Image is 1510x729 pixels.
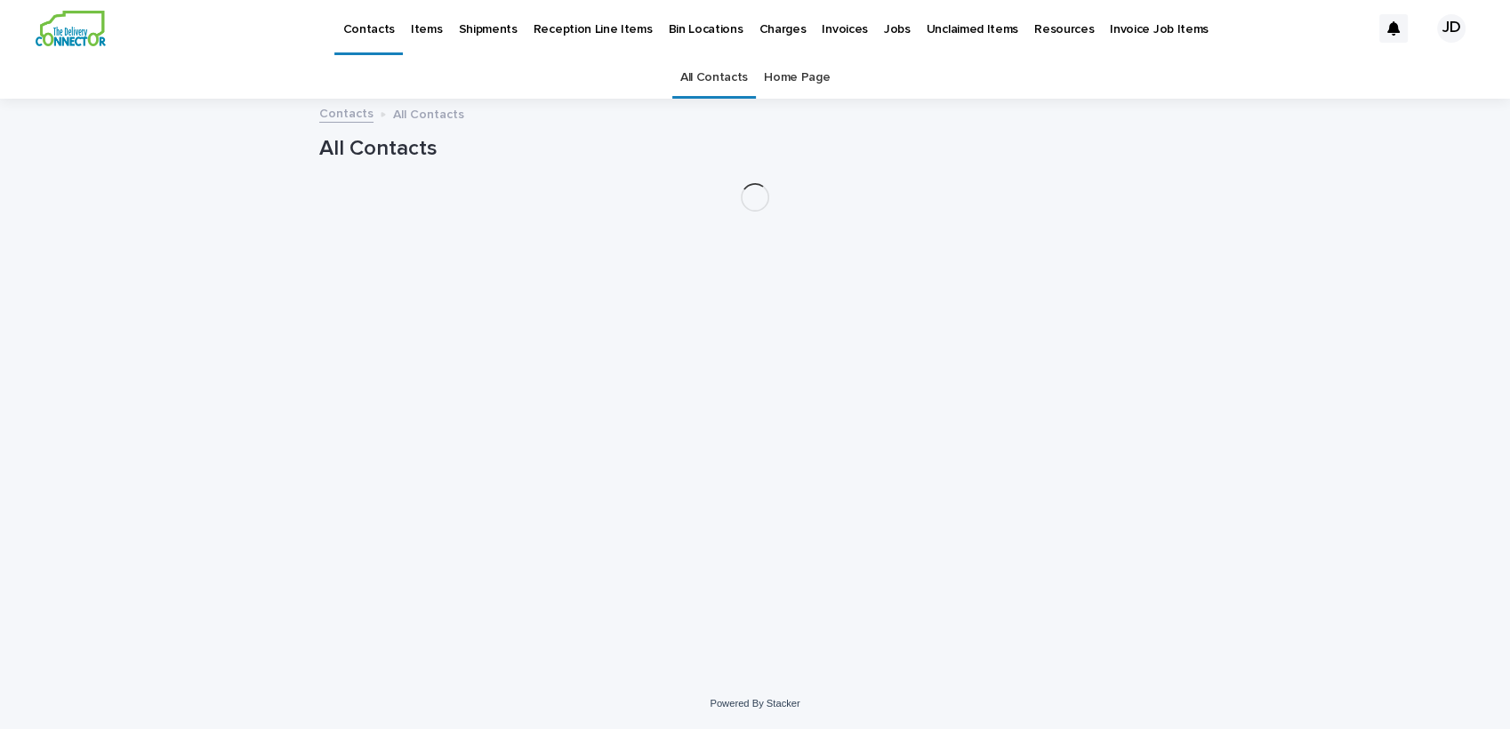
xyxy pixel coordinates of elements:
h1: All Contacts [319,136,1191,162]
div: JD [1437,14,1466,43]
a: Contacts [319,102,373,123]
a: Powered By Stacker [710,698,799,709]
a: All Contacts [680,57,748,99]
p: All Contacts [393,103,464,123]
img: aCWQmA6OSGG0Kwt8cj3c [36,11,106,46]
a: Home Page [764,57,830,99]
